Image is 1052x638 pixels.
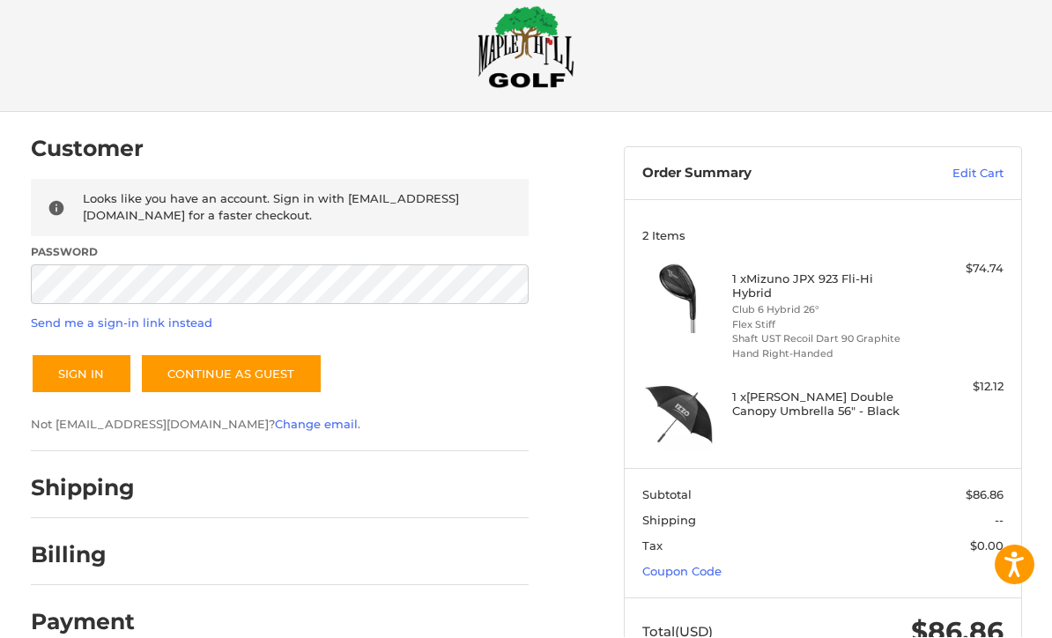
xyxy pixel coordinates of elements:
[31,609,135,636] h2: Payment
[642,539,663,553] span: Tax
[913,379,1004,397] div: $12.12
[888,166,1004,183] a: Edit Cart
[970,539,1004,553] span: $0.00
[31,245,530,261] label: Password
[732,390,908,419] h4: 1 x [PERSON_NAME] Double Canopy Umbrella 56" - Black
[31,354,132,395] button: Sign In
[642,166,889,183] h3: Order Summary
[642,229,1004,243] h3: 2 Items
[732,332,908,347] li: Shaft UST Recoil Dart 90 Graphite
[995,514,1004,528] span: --
[642,488,692,502] span: Subtotal
[907,590,1052,638] iframe: Google Customer Reviews
[31,542,134,569] h2: Billing
[478,6,574,89] img: Maple Hill Golf
[642,565,722,579] a: Coupon Code
[31,417,530,434] p: Not [EMAIL_ADDRESS][DOMAIN_NAME]? .
[913,261,1004,278] div: $74.74
[83,192,459,224] span: Looks like you have an account. Sign in with [EMAIL_ADDRESS][DOMAIN_NAME] for a faster checkout.
[31,136,144,163] h2: Customer
[31,316,212,330] a: Send me a sign-in link instead
[642,514,696,528] span: Shipping
[275,418,358,432] a: Change email
[732,303,908,318] li: Club 6 Hybrid 26°
[140,354,322,395] a: Continue as guest
[732,347,908,362] li: Hand Right-Handed
[31,475,135,502] h2: Shipping
[966,488,1004,502] span: $86.86
[732,272,908,301] h4: 1 x Mizuno JPX 923 Fli-Hi Hybrid
[732,318,908,333] li: Flex Stiff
